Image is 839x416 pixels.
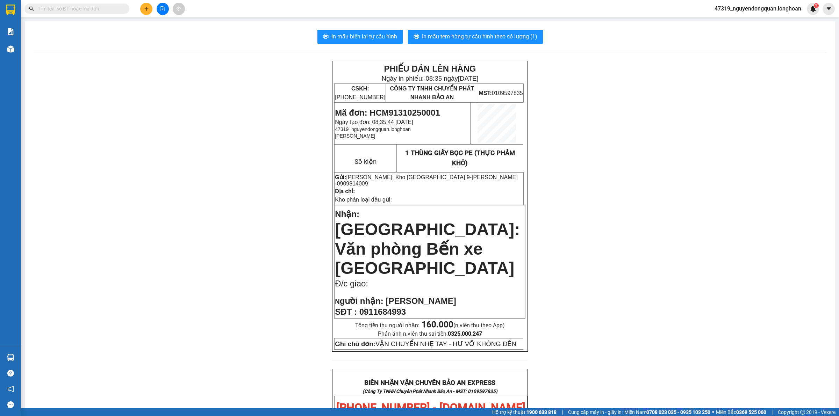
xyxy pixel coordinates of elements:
[157,3,169,15] button: file-add
[646,409,710,415] strong: 0708 023 035 - 0935 103 250
[173,3,185,15] button: aim
[815,3,817,8] span: 1
[363,389,497,394] strong: (Công Ty TNHH Chuyển Phát Nhanh Bảo An - MST: 0109597835)
[422,322,505,329] span: (n.viên thu theo App)
[800,410,805,415] span: copyright
[7,42,107,68] span: [PHONE_NUMBER] - [DOMAIN_NAME]
[335,86,385,100] span: [PHONE_NUMBER]
[7,401,14,408] span: message
[390,86,474,100] span: CÔNG TY TNHH CHUYỂN PHÁT NHANH BẢO AN
[38,5,121,13] input: Tìm tên, số ĐT hoặc mã đơn
[340,296,383,306] span: gười nhận:
[414,34,419,40] span: printer
[458,75,479,82] span: [DATE]
[336,401,525,414] span: [PHONE_NUMBER] - [DOMAIN_NAME]
[335,307,357,316] strong: SĐT :
[335,133,375,139] span: [PERSON_NAME]
[160,6,165,11] span: file-add
[7,28,14,35] img: solution-icon
[335,126,410,132] span: 47319_nguyendongquan.longhoan
[7,370,14,377] span: question-circle
[736,409,766,415] strong: 0369 525 060
[716,408,766,416] span: Miền Bắc
[140,3,152,15] button: plus
[335,188,355,194] strong: Địa chỉ:
[346,174,470,180] span: [PERSON_NAME]: Kho [GEOGRAPHIC_DATA] 9
[29,6,34,11] span: search
[823,3,835,15] button: caret-down
[814,3,819,8] sup: 1
[422,32,537,41] span: In mẫu tem hàng tự cấu hình theo số lượng (1)
[405,149,515,167] span: 1 THÙNG GIẤY BỌC PE (THỰC PHẨM KHÔ)
[568,408,623,416] span: Cung cấp máy in - giấy in:
[384,64,476,73] strong: PHIẾU DÁN LÊN HÀNG
[364,379,495,387] strong: BIÊN NHẬN VẬN CHUYỂN BẢO AN EXPRESS
[448,330,482,337] strong: 0325.000.247
[422,320,453,329] strong: 160.000
[772,408,773,416] span: |
[6,10,107,26] strong: BIÊN NHẬN VẬN CHUYỂN BẢO AN EXPRESS
[335,108,440,117] span: Mã đơn: HCM91310250001
[492,408,557,416] span: Hỗ trợ kỹ thuật:
[810,6,816,12] img: icon-new-feature
[712,411,714,414] span: ⚪️
[144,6,149,11] span: plus
[331,32,397,41] span: In mẫu biên lai tự cấu hình
[335,197,392,203] span: Kho phân loại đầu gửi:
[335,174,517,187] span: [PERSON_NAME] -
[408,30,543,44] button: printerIn mẫu tem hàng tự cấu hình theo số lượng (1)
[5,28,109,39] strong: (Công Ty TNHH Chuyển Phát Nhanh Bảo An - MST: 0109597835)
[335,209,359,219] span: Nhận:
[335,298,383,305] strong: N
[355,322,505,329] span: Tổng tiền thu người nhận:
[335,340,375,348] strong: Ghi chú đơn:
[337,181,368,187] span: 0909814009
[335,119,413,125] span: Ngày tạo đơn: 08:35:44 [DATE]
[323,34,329,40] span: printer
[7,45,14,53] img: warehouse-icon
[335,174,346,180] strong: Gửi:
[6,5,15,15] img: logo-vxr
[317,30,403,44] button: printerIn mẫu biên lai tự cấu hình
[351,86,369,92] strong: CSKH:
[7,386,14,392] span: notification
[359,307,406,316] span: 0911684993
[479,90,492,96] strong: MST:
[479,90,523,96] span: 0109597835
[335,220,520,277] span: [GEOGRAPHIC_DATA]: Văn phòng Bến xe [GEOGRAPHIC_DATA]
[354,158,377,166] span: Số kiện
[709,4,807,13] span: 47319_nguyendongquan.longhoan
[386,296,456,306] span: [PERSON_NAME]
[7,354,14,361] img: warehouse-icon
[624,408,710,416] span: Miền Nam
[335,174,517,187] span: -
[381,75,478,82] span: Ngày in phiếu: 08:35 ngày
[826,6,832,12] span: caret-down
[526,409,557,415] strong: 1900 633 818
[378,330,482,337] span: Phản ánh n.viên thu sai tiền:
[335,340,516,348] span: VẬN CHUYỂN NHẸ TAY - HƯ VỠ KHÔNG ĐỀN
[562,408,563,416] span: |
[335,279,368,288] span: Đ/c giao:
[176,6,181,11] span: aim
